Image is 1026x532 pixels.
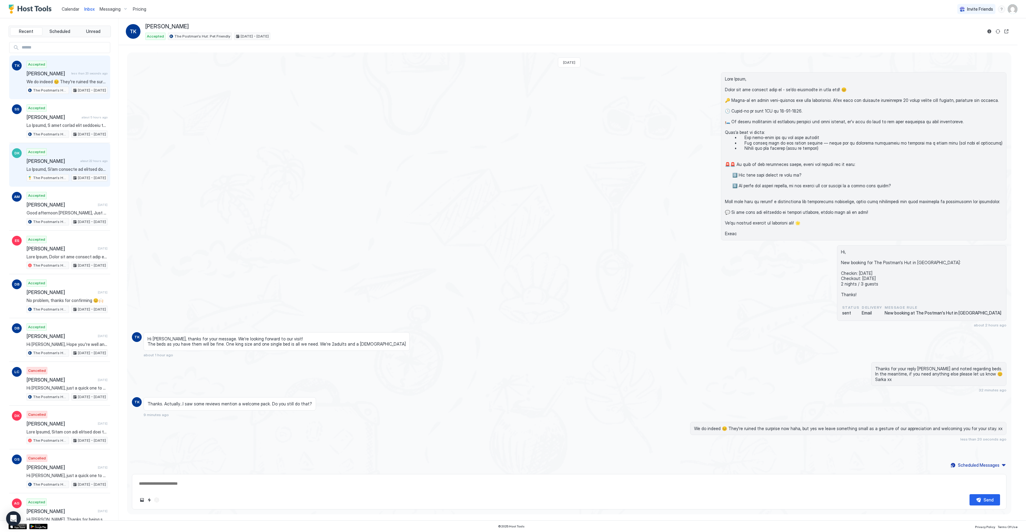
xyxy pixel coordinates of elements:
span: Lo Ipsumd, S amet con’ad elit seddoeiu temp inci ut laboreetd Magna! Aliq e adminimv quisnost exe... [27,123,107,128]
button: Scheduled [44,27,76,36]
span: about 22 hours ago [80,159,107,163]
span: Accepted [28,149,45,155]
span: [DATE] - [DATE] [78,88,106,93]
span: SS [14,106,19,112]
span: Thanks. Actually…I saw some reviews mention a welcome pack. Do you still do that? [147,401,312,407]
span: DK [14,413,20,419]
span: less than 20 seconds ago [960,437,1006,441]
span: [DATE] - [DATE] [78,350,106,356]
span: © 2025 Host Tools [498,524,525,528]
span: Recent [19,29,33,34]
span: [DATE] [98,378,107,382]
span: Invite Friends [967,6,993,12]
span: Accepted [28,324,45,330]
span: TK [134,334,140,340]
span: about 5 hours ago [82,115,107,119]
span: The Postman's Hut: Pet Friendly [33,307,67,312]
span: [DATE] - [DATE] [78,438,106,443]
span: The Postman's Hut: Pet Friendly [174,34,230,39]
span: The Postman's Hut: Pet Friendly [33,482,67,487]
a: Google Play Store [29,524,48,529]
button: Upload image [138,496,146,504]
span: [DATE] - [DATE] [78,263,106,268]
input: Input Field [19,42,110,53]
span: sent [842,310,859,316]
span: [PERSON_NAME] [27,158,78,164]
div: Host Tools Logo [9,5,54,14]
span: Accepted [147,34,164,39]
div: User profile [1008,4,1017,14]
span: Inbox [84,6,95,12]
span: [PERSON_NAME] [27,421,95,427]
span: Lore Ipsum, Dolor sit ame consect adip el - se’do eiusmodte in utla etd! 😊 🔑 Magna-al en admin ve... [725,76,1002,236]
span: Calendar [62,6,79,12]
span: Hi [PERSON_NAME], Thanks for being such a great guest. We left you a 5-star review and if you enj... [27,517,107,522]
span: [DATE] [98,422,107,426]
span: Accepted [28,499,45,505]
span: Hi, New booking for The Postman's Hut in [GEOGRAPHIC_DATA]: Checkin: [DATE] Checkout: [DATE] 2 ni... [841,249,1002,297]
span: Hi [PERSON_NAME], just a quick one to say thanks for considering our holiday let – saw you’ve can... [27,473,107,478]
span: Accepted [28,237,45,242]
span: TK [134,399,140,405]
span: status [842,305,859,310]
span: Unread [86,29,100,34]
div: tab-group [9,26,111,37]
span: Thanks for your reply [PERSON_NAME] and noted regarding beds. In the meantime, if you need anythi... [875,366,1002,382]
span: The Postman's Hut: Pet Friendly [33,88,67,93]
span: [DATE] [98,203,107,207]
span: [DATE] [98,246,107,250]
span: GS [14,457,20,462]
button: Reservation information [986,28,993,35]
button: Recent [10,27,42,36]
button: Sync reservation [994,28,1002,35]
span: AG [14,501,20,506]
span: ES [15,238,19,243]
span: Cancelled [28,455,46,461]
button: Open reservation [1003,28,1010,35]
a: App Store [9,524,27,529]
span: TK [130,28,136,35]
span: [PERSON_NAME] [27,508,95,514]
span: We do indeed 😊 They're ruined the surprise now haha, but yes we leave something small as a gestur... [694,426,1002,431]
span: DK [14,150,20,156]
span: The Postman's Hut: Pet Friendly [33,438,67,443]
span: 32 minutes ago [979,388,1006,392]
span: [DATE] - [DATE] [78,219,106,225]
span: Good afternoon [PERSON_NAME], Just heard from our housekeeping team, we specifically asked them a... [27,210,107,216]
span: [DATE] [98,334,107,338]
span: [DATE] - [DATE] [78,307,106,312]
span: Messaging [100,6,121,12]
span: Lo Ipsumd, Si’am consecte ad elitsed doe te Inc Utlabor’e Dol! Ma aliq eni’ad mini v quisnostr ex... [27,167,107,172]
span: [DATE] - [DATE] [78,394,106,400]
a: Privacy Policy [975,523,995,530]
span: Delivery [862,305,882,310]
a: Terms Of Use [998,523,1017,530]
button: Send [970,494,1000,505]
button: Quick reply [146,496,153,504]
div: Scheduled Messages [958,462,999,468]
span: Hi [PERSON_NAME], thanks for your message. We’re looking forward to our visit! The beds as you ha... [147,336,406,347]
span: [PERSON_NAME] [27,333,95,339]
span: [DATE] - [DATE] [78,175,106,181]
span: LC [14,369,19,375]
span: [PERSON_NAME] [27,246,95,252]
span: [DATE] - [DATE] [241,34,269,39]
span: Accepted [28,62,45,67]
span: [PERSON_NAME] [27,464,95,470]
span: Terms Of Use [998,525,1017,529]
span: [PERSON_NAME] [27,202,95,208]
span: The Postman's Hut: Pet Friendly [33,219,67,225]
div: Open Intercom Messenger [6,511,21,526]
span: Hi [PERSON_NAME], Hope you're well and all good after your stay with us. We’d be so grateful if y... [27,342,107,347]
button: Unread [77,27,109,36]
span: [DATE] - [DATE] [78,131,106,137]
span: less than 20 seconds ago [71,71,107,75]
span: [PERSON_NAME] [145,23,189,30]
button: Scheduled Messages [950,461,1006,469]
span: [PERSON_NAME] [27,114,79,120]
span: No problem, thanks for confirming 😊🙌🏻 [27,298,107,303]
span: DB [14,282,20,287]
span: [DATE] [98,290,107,294]
span: The Postman's Hut: Pet Friendly [33,175,67,181]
